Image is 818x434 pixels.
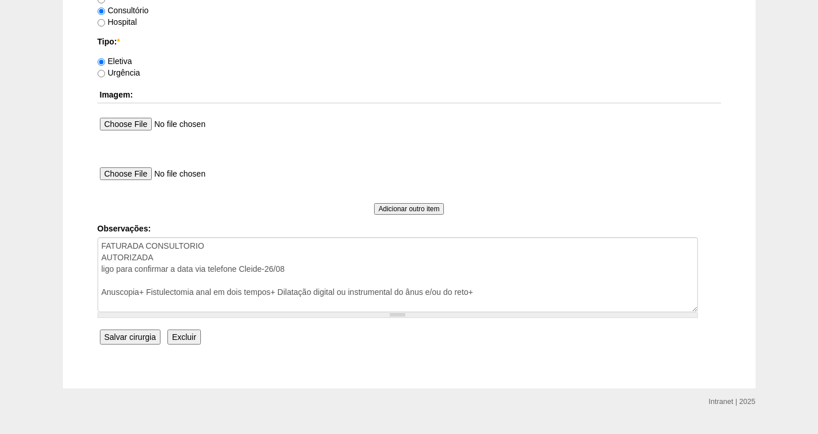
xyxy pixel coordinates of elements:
label: Tipo: [98,36,721,47]
span: Este campo é obrigatório. [117,37,119,46]
label: Consultório [98,6,149,15]
th: Imagem: [98,87,721,103]
label: Urgência [98,68,140,77]
label: Eletiva [98,57,132,66]
input: Salvar cirurgia [100,330,160,345]
textarea: FATURADA CONSULTORIO AUTORIZADA Anuscopia+ Fistulectomia anal em dois tempos+ Dilatação digital o... [98,237,698,312]
div: Intranet | 2025 [709,396,756,407]
input: Consultório [98,8,105,15]
input: Eletiva [98,58,105,66]
input: Urgência [98,70,105,77]
input: Adicionar outro item [374,203,445,215]
input: Excluir [167,330,201,345]
label: Hospital [98,17,137,27]
input: Hospital [98,19,105,27]
label: Observações: [98,223,721,234]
